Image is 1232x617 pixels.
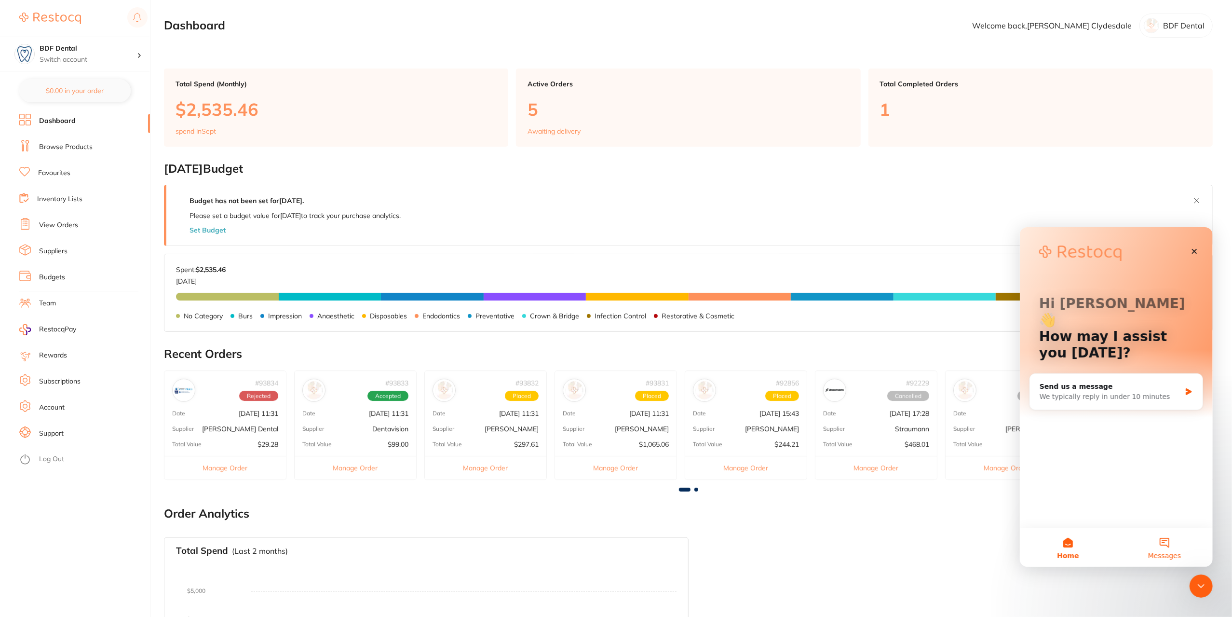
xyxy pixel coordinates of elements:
p: Date [302,410,315,417]
button: Manage Order [685,456,807,480]
a: Browse Products [39,142,93,152]
span: Cancelled [887,391,929,401]
h2: [DATE] Budget [164,162,1213,176]
a: Favourites [38,168,70,178]
p: [DATE] [176,274,226,285]
a: Support [39,429,64,439]
p: Supplier [172,425,194,432]
span: Accepted [367,391,408,401]
p: $2,535.46 [176,99,497,119]
a: Active Orders5Awaiting delivery [516,69,860,147]
button: Manage Order [164,456,286,480]
p: Date [172,410,185,417]
button: Manage Order [815,456,937,480]
p: $468.01 [905,440,929,448]
p: Total Value [953,441,983,448]
p: Crown & Bridge [530,312,579,320]
p: Infection Control [595,312,646,320]
a: Account [39,403,65,412]
span: Placed [765,391,799,401]
a: Subscriptions [39,377,81,386]
button: Manage Order [425,456,546,480]
a: Inventory Lists [37,194,82,204]
button: Manage Order [295,456,416,480]
h2: Order Analytics [164,507,1213,521]
p: # 93834 [255,379,278,387]
p: Straumann [895,425,929,433]
h4: BDF Dental [40,44,137,54]
a: View Orders [39,220,78,230]
p: Endodontics [422,312,460,320]
p: 5 [528,99,849,119]
button: $0.00 in your order [19,79,131,102]
strong: Budget has not been set for [DATE] . [190,196,304,205]
a: Suppliers [39,247,68,256]
p: Restorative & Cosmetic [662,312,734,320]
p: # 93833 [385,379,408,387]
img: BDF Dental [15,44,34,64]
p: [DATE] 11:31 [369,410,408,417]
p: Total Value [172,441,202,448]
p: Anaesthetic [317,312,354,320]
p: spend in Sept [176,127,216,135]
p: 1 [880,99,1201,119]
p: Supplier [693,425,715,432]
img: Dentavision [305,381,323,399]
p: Spent: [176,266,226,274]
p: [DATE] 15:43 [759,410,799,417]
p: Date [563,410,576,417]
a: Rewards [39,351,67,360]
span: Placed [635,391,669,401]
img: Straumann [826,381,844,399]
a: Restocq Logo [19,7,81,29]
p: Disposables [370,312,407,320]
p: # 92856 [776,379,799,387]
p: Supplier [302,425,324,432]
p: BDF Dental [1163,21,1205,30]
p: (Last 2 months) [232,547,288,555]
a: Total Completed Orders1 [868,69,1213,147]
p: [PERSON_NAME] [1005,425,1059,433]
img: Henry Schein Halas [695,381,714,399]
p: Welcome back, [PERSON_NAME] Clydesdale [972,21,1132,30]
p: # 93832 [515,379,539,387]
p: [PERSON_NAME] [485,425,539,433]
span: Placed [505,391,539,401]
p: [DATE] 11:31 [629,410,669,417]
p: No Category [184,312,223,320]
p: Supplier [953,425,975,432]
p: Date [953,410,966,417]
p: Total Spend (Monthly) [176,80,497,88]
a: Log Out [39,454,64,464]
h2: Recent Orders [164,347,1213,361]
span: Cancelled [1017,391,1059,401]
img: Henry Schein Halas [956,381,974,399]
iframe: Intercom live chat [1190,575,1213,598]
p: [DATE] 17:28 [890,410,929,417]
a: RestocqPay [19,324,76,335]
button: Manage Order [555,456,677,480]
p: Awaiting delivery [528,127,581,135]
p: # 93831 [646,379,669,387]
p: [DATE] 11:31 [239,410,278,417]
p: Total Value [823,441,853,448]
iframe: Intercom live chat [1020,227,1213,567]
img: Restocq Logo [19,13,81,24]
img: Henry Schein Halas [565,381,583,399]
a: Dashboard [39,116,76,126]
p: Preventative [475,312,514,320]
p: Date [693,410,706,417]
span: Rejected [239,391,278,401]
p: Total Value [433,441,462,448]
p: # 92229 [906,379,929,387]
p: Dentavision [372,425,408,433]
